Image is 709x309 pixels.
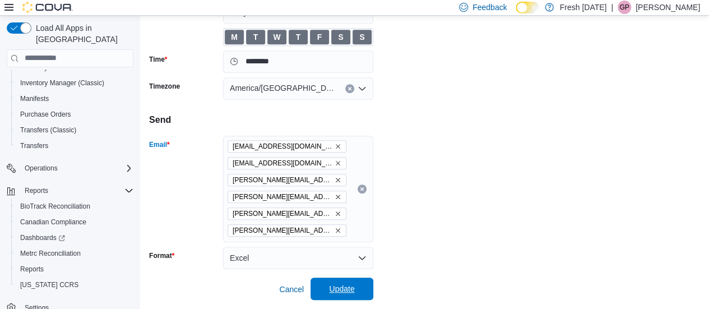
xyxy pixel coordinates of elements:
[149,251,174,260] label: Format
[16,215,91,229] a: Canadian Compliance
[20,184,133,197] span: Reports
[228,140,346,153] span: geordie@freshkarma.com
[351,29,373,45] button: S
[16,92,133,105] span: Manifests
[233,191,332,202] span: [PERSON_NAME][EMAIL_ADDRESS][DOMAIN_NAME]
[11,199,138,214] button: BioTrack Reconciliation
[16,76,109,90] a: Inventory Manager (Classic)
[20,162,133,175] span: Operations
[11,230,138,246] a: Dashboards
[16,200,95,213] a: BioTrack Reconciliation
[335,193,341,200] button: Remove joe@nuthera.com from selection in this group
[16,231,133,245] span: Dashboards
[345,84,354,93] button: Clear input
[22,2,73,13] img: Cova
[275,278,308,301] button: Cancel
[231,29,238,45] span: M
[16,215,133,229] span: Canadian Compliance
[16,76,133,90] span: Inventory Manager (Classic)
[335,177,341,183] button: Remove tony@freshkarma.com from selection in this group
[16,139,53,153] a: Transfers
[230,81,334,95] span: America/[GEOGRAPHIC_DATA]
[20,218,86,227] span: Canadian Compliance
[358,84,367,93] button: Open list of options
[149,140,170,149] label: Email
[11,261,138,277] button: Reports
[25,164,58,173] span: Operations
[16,139,133,153] span: Transfers
[20,202,90,211] span: BioTrack Reconciliation
[2,183,138,199] button: Reports
[16,262,133,276] span: Reports
[228,157,346,169] span: jordan@freshkarma.com
[253,29,258,45] span: T
[245,29,266,45] button: T
[228,224,346,237] span: alex@nuthera.com
[20,265,44,274] span: Reports
[288,29,309,45] button: T
[11,246,138,261] button: Metrc Reconciliation
[329,283,354,294] span: Update
[11,91,138,107] button: Manifests
[16,123,133,137] span: Transfers (Classic)
[11,214,138,230] button: Canadian Compliance
[619,1,629,14] span: GP
[20,249,81,258] span: Metrc Reconciliation
[335,160,341,167] button: Remove jordan@freshkarma.com from selection in this group
[338,29,343,45] span: S
[233,141,332,152] span: [EMAIL_ADDRESS][DOMAIN_NAME]
[228,174,346,186] span: tony@freshkarma.com
[149,55,167,64] label: Time
[317,29,322,45] span: F
[233,158,332,169] span: [EMAIL_ADDRESS][DOMAIN_NAME]
[16,247,85,260] a: Metrc Reconciliation
[309,29,330,45] button: F
[228,207,346,220] span: andrew@nuthera.com
[16,200,133,213] span: BioTrack Reconciliation
[20,280,78,289] span: [US_STATE] CCRS
[335,210,341,217] button: Remove andrew@nuthera.com from selection in this group
[224,29,245,45] button: M
[16,247,133,260] span: Metrc Reconciliation
[223,50,373,73] input: Press the down key to open a popover containing a calendar.
[472,2,507,13] span: Feedback
[273,29,280,45] span: W
[516,13,516,14] span: Dark Mode
[330,29,351,45] button: S
[25,186,48,195] span: Reports
[223,247,373,269] button: Excel
[359,29,364,45] span: S
[11,75,138,91] button: Inventory Manager (Classic)
[266,29,288,45] button: W
[611,1,613,14] p: |
[20,184,53,197] button: Reports
[11,277,138,293] button: [US_STATE] CCRS
[311,278,373,300] button: Update
[11,122,138,138] button: Transfers (Classic)
[279,284,304,295] span: Cancel
[2,160,138,176] button: Operations
[20,110,71,119] span: Purchase Orders
[358,185,367,193] button: Clear input
[296,29,301,45] span: T
[16,262,48,276] a: Reports
[16,278,133,292] span: Washington CCRS
[20,162,62,175] button: Operations
[16,108,133,121] span: Purchase Orders
[16,123,81,137] a: Transfers (Classic)
[335,143,341,150] button: Remove geordie@freshkarma.com from selection in this group
[16,108,76,121] a: Purchase Orders
[11,138,138,154] button: Transfers
[618,1,631,14] div: George Pollock
[228,191,346,203] span: joe@nuthera.com
[31,22,133,45] span: Load All Apps in [GEOGRAPHIC_DATA]
[636,1,700,14] p: [PERSON_NAME]
[516,2,539,13] input: Dark Mode
[233,225,332,236] span: [PERSON_NAME][EMAIL_ADDRESS][DOMAIN_NAME]
[20,94,49,103] span: Manifests
[20,79,104,87] span: Inventory Manager (Classic)
[16,231,69,245] a: Dashboards
[233,208,332,219] span: [PERSON_NAME][EMAIL_ADDRESS][DOMAIN_NAME]
[20,126,76,135] span: Transfers (Classic)
[233,174,332,186] span: [PERSON_NAME][EMAIL_ADDRESS][DOMAIN_NAME]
